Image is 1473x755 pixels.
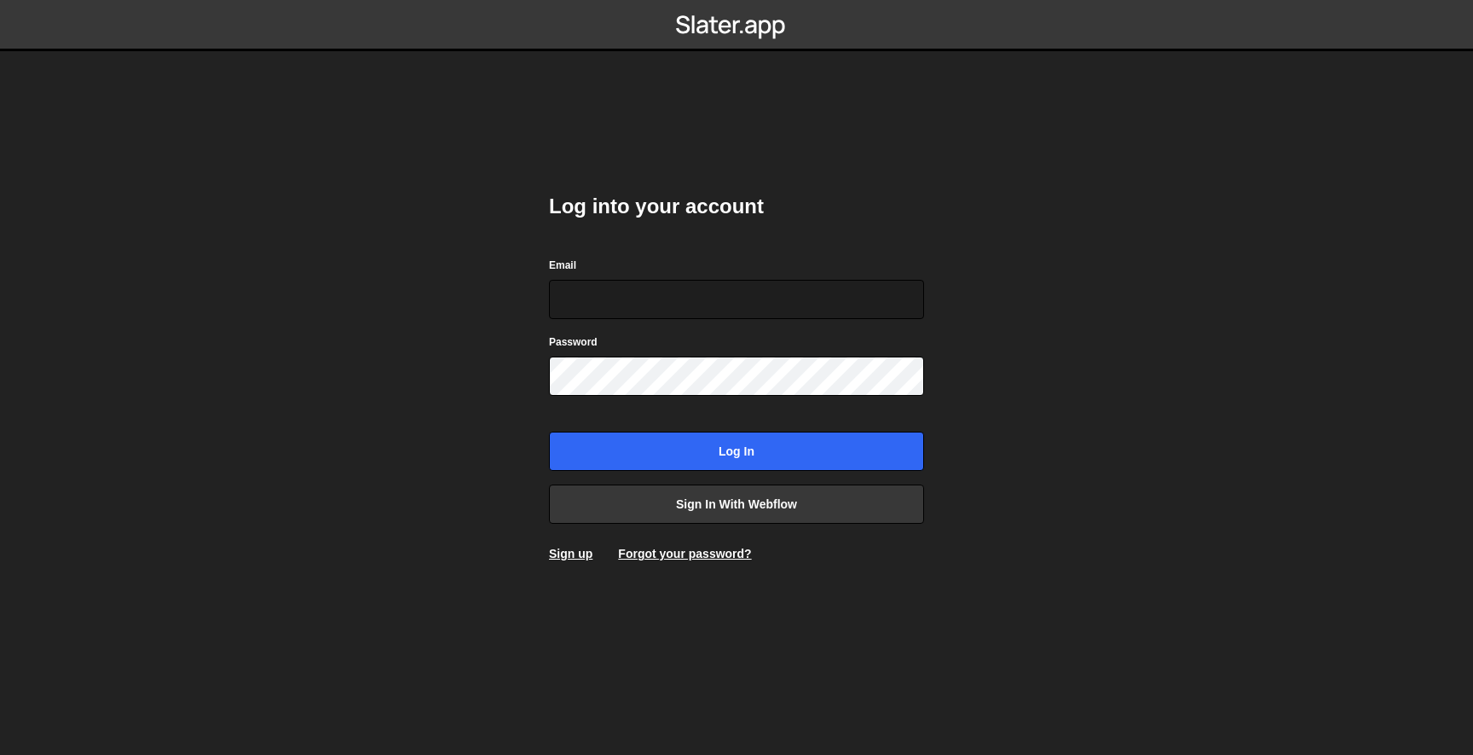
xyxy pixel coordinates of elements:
label: Email [549,257,576,274]
a: Forgot your password? [618,547,751,560]
a: Sign in with Webflow [549,485,924,524]
a: Sign up [549,547,592,560]
label: Password [549,334,598,351]
input: Log in [549,432,924,471]
h2: Log into your account [549,193,924,220]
